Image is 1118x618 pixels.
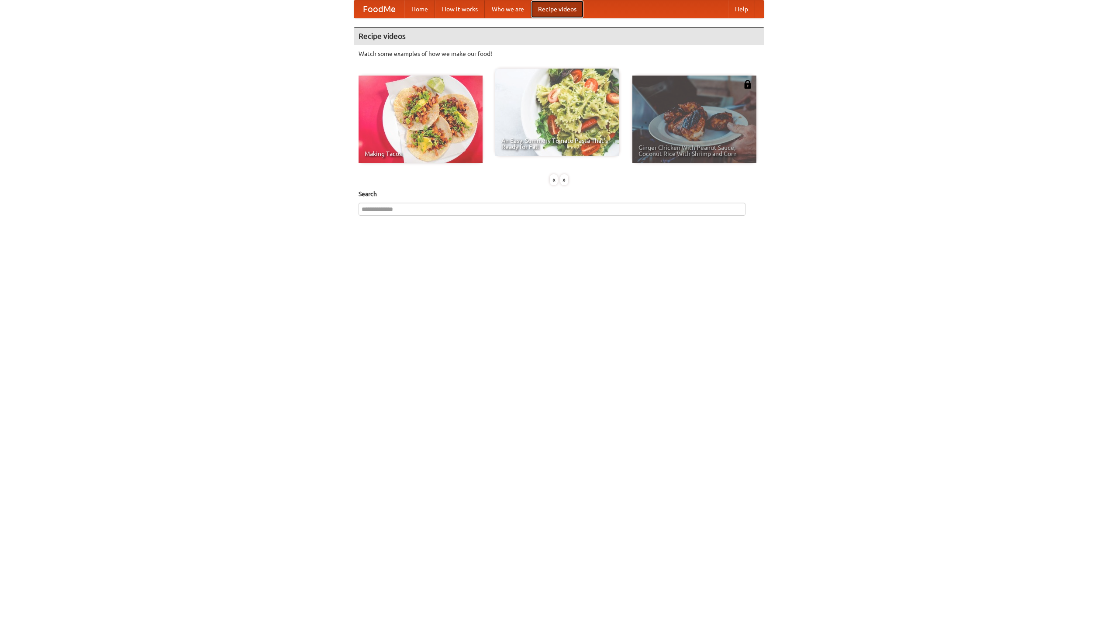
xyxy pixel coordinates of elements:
h4: Recipe videos [354,28,764,45]
span: An Easy, Summery Tomato Pasta That's Ready for Fall [501,138,613,150]
h5: Search [359,190,759,198]
span: Making Tacos [365,151,476,157]
img: 483408.png [743,80,752,89]
div: « [550,174,558,185]
p: Watch some examples of how we make our food! [359,49,759,58]
a: Home [404,0,435,18]
a: Recipe videos [531,0,583,18]
a: Help [728,0,755,18]
a: Who we are [485,0,531,18]
a: An Easy, Summery Tomato Pasta That's Ready for Fall [495,69,619,156]
a: Making Tacos [359,76,483,163]
a: How it works [435,0,485,18]
a: FoodMe [354,0,404,18]
div: » [560,174,568,185]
